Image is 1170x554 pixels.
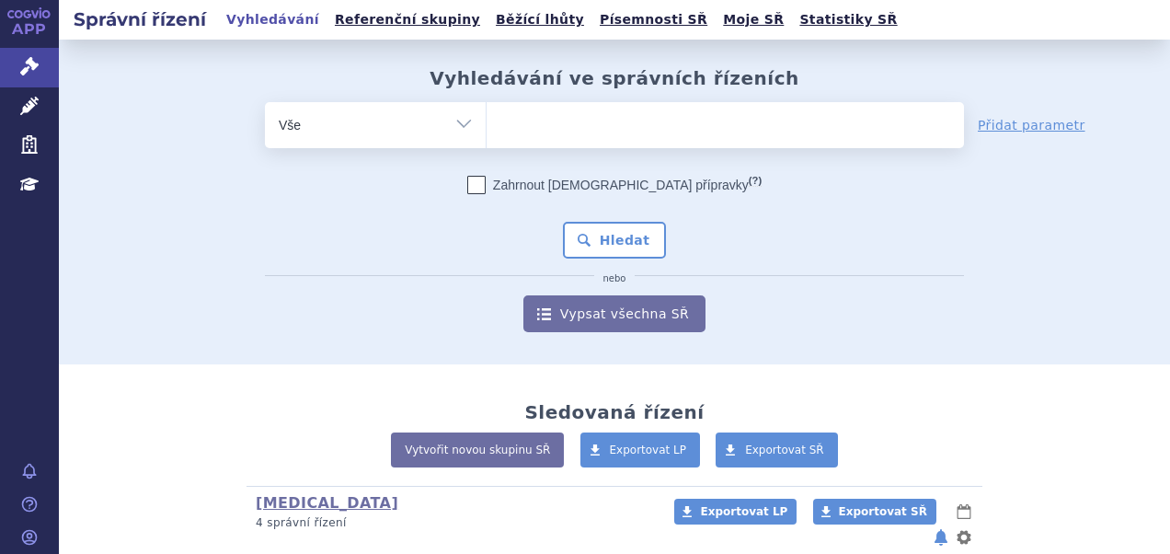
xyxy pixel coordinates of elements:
span: Exportovat LP [610,444,687,456]
button: notifikace [932,526,950,548]
a: Vyhledávání [221,7,325,32]
h2: Vyhledávání ve správních řízeních [430,67,799,89]
a: [MEDICAL_DATA] [256,494,398,512]
a: Exportovat SŘ [813,499,936,525]
span: Exportovat LP [700,505,787,518]
a: Referenční skupiny [329,7,486,32]
a: Exportovat LP [580,433,701,467]
label: Zahrnout [DEMOGRAPHIC_DATA] přípravky [467,176,762,194]
button: nastavení [955,526,973,548]
button: lhůty [955,501,973,523]
a: Exportovat LP [674,499,797,525]
p: 4 správní řízení [256,515,650,531]
a: Moje SŘ [717,7,789,32]
a: Vytvořit novou skupinu SŘ [391,433,564,467]
a: Běžící lhůty [490,7,590,32]
a: Exportovat SŘ [716,433,838,467]
h2: Správní řízení [59,6,221,32]
span: Exportovat SŘ [745,444,824,456]
button: Hledat [563,222,667,259]
a: Písemnosti SŘ [594,7,713,32]
a: Vypsat všechna SŘ [523,295,705,332]
span: Exportovat SŘ [839,505,927,518]
a: Přidat parametr [978,116,1085,134]
abbr: (?) [749,175,762,187]
a: Statistiky SŘ [794,7,902,32]
h2: Sledovaná řízení [524,401,704,423]
i: nebo [594,273,636,284]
